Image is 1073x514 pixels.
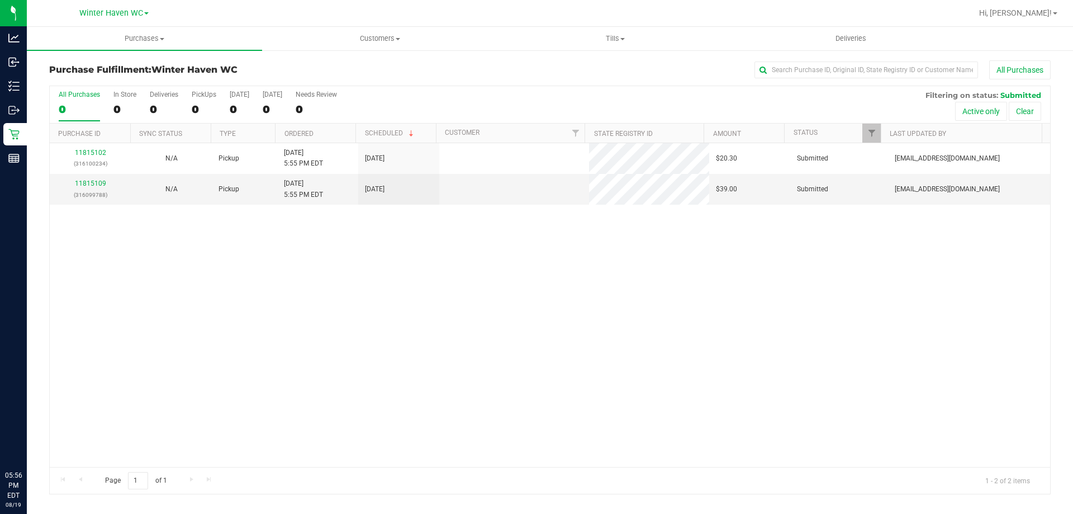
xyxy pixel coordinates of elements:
[58,130,101,138] a: Purchase ID
[1009,102,1041,121] button: Clear
[497,27,733,50] a: Tills
[365,129,416,137] a: Scheduled
[165,185,178,193] span: Not Applicable
[49,65,383,75] h3: Purchase Fulfillment:
[219,184,239,195] span: Pickup
[8,81,20,92] inline-svg: Inventory
[128,472,148,489] input: 1
[113,103,136,116] div: 0
[59,103,100,116] div: 0
[8,56,20,68] inline-svg: Inbound
[895,153,1000,164] span: [EMAIL_ADDRESS][DOMAIN_NAME]
[925,91,998,100] span: Filtering on status:
[219,153,239,164] span: Pickup
[8,32,20,44] inline-svg: Analytics
[284,178,323,200] span: [DATE] 5:55 PM EDT
[150,91,178,98] div: Deliveries
[296,103,337,116] div: 0
[27,34,262,44] span: Purchases
[230,91,249,98] div: [DATE]
[165,154,178,162] span: Not Applicable
[56,190,124,200] p: (316099788)
[5,501,22,509] p: 08/19
[75,180,106,187] a: 11815109
[262,27,497,50] a: Customers
[79,8,143,18] span: Winter Haven WC
[284,130,314,138] a: Ordered
[27,27,262,50] a: Purchases
[59,91,100,98] div: All Purchases
[220,130,236,138] a: Type
[716,153,737,164] span: $20.30
[498,34,732,44] span: Tills
[1000,91,1041,100] span: Submitted
[284,148,323,169] span: [DATE] 5:55 PM EDT
[566,124,585,143] a: Filter
[263,103,282,116] div: 0
[794,129,818,136] a: Status
[365,184,384,195] span: [DATE]
[113,91,136,98] div: In Store
[139,130,182,138] a: Sync Status
[263,91,282,98] div: [DATE]
[733,27,968,50] a: Deliveries
[890,130,946,138] a: Last Updated By
[895,184,1000,195] span: [EMAIL_ADDRESS][DOMAIN_NAME]
[594,130,653,138] a: State Registry ID
[754,62,978,78] input: Search Purchase ID, Original ID, State Registry ID or Customer Name...
[192,103,216,116] div: 0
[797,184,828,195] span: Submitted
[230,103,249,116] div: 0
[989,60,1051,79] button: All Purchases
[165,153,178,164] button: N/A
[75,149,106,157] a: 11815102
[445,129,479,136] a: Customer
[296,91,337,98] div: Needs Review
[797,153,828,164] span: Submitted
[713,130,741,138] a: Amount
[820,34,881,44] span: Deliveries
[165,184,178,195] button: N/A
[955,102,1007,121] button: Active only
[151,64,238,75] span: Winter Haven WC
[8,129,20,140] inline-svg: Retail
[716,184,737,195] span: $39.00
[263,34,497,44] span: Customers
[8,105,20,116] inline-svg: Outbound
[192,91,216,98] div: PickUps
[365,153,384,164] span: [DATE]
[862,124,881,143] a: Filter
[11,425,45,458] iframe: Resource center
[8,153,20,164] inline-svg: Reports
[5,470,22,501] p: 05:56 PM EDT
[976,472,1039,489] span: 1 - 2 of 2 items
[56,158,124,169] p: (316100234)
[96,472,176,489] span: Page of 1
[150,103,178,116] div: 0
[979,8,1052,17] span: Hi, [PERSON_NAME]!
